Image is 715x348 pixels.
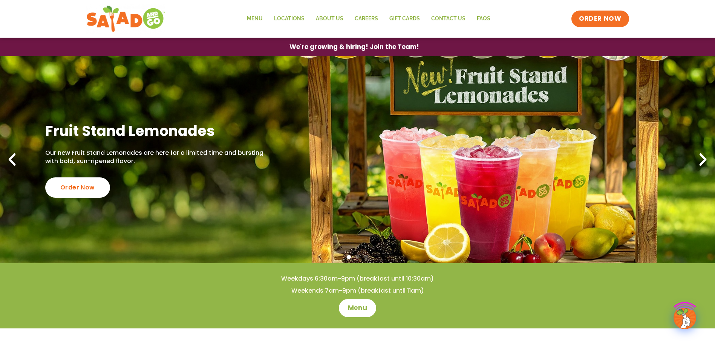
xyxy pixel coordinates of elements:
span: Go to slide 3 [364,255,368,259]
div: Previous slide [4,151,20,168]
span: ORDER NOW [579,14,621,23]
h2: Fruit Stand Lemonades [45,122,266,140]
a: About Us [310,10,349,27]
div: Next slide [695,151,711,168]
a: We're growing & hiring! Join the Team! [278,38,430,56]
h4: Weekends 7am-9pm (breakfast until 11am) [15,287,700,295]
a: Locations [268,10,310,27]
span: Go to slide 2 [355,255,360,259]
a: Careers [349,10,384,27]
span: Menu [348,304,367,313]
a: Menu [241,10,268,27]
img: new-SAG-logo-768×292 [86,4,166,34]
nav: Menu [241,10,496,27]
p: Our new Fruit Stand Lemonades are here for a limited time and bursting with bold, sun-ripened fla... [45,149,266,166]
span: We're growing & hiring! Join the Team! [289,44,419,50]
div: Order Now [45,177,110,198]
a: Menu [339,299,376,317]
a: Contact Us [426,10,471,27]
a: GIFT CARDS [384,10,426,27]
a: FAQs [471,10,496,27]
h4: Weekdays 6:30am-9pm (breakfast until 10:30am) [15,275,700,283]
a: ORDER NOW [571,11,629,27]
span: Go to slide 1 [347,255,351,259]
